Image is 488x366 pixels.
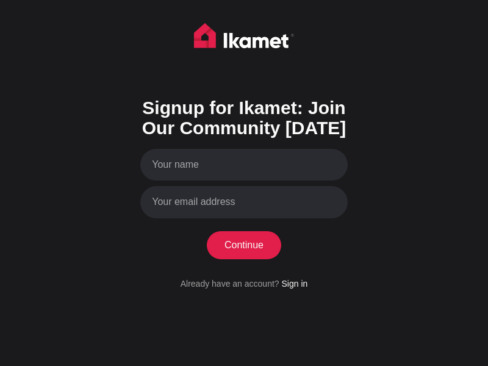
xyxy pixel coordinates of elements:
a: Sign in [281,279,307,289]
img: Ikamet home [194,23,294,54]
h1: Signup for Ikamet: Join Our Community [DATE] [140,98,348,138]
input: Your name [140,149,348,181]
span: Already have an account? [181,279,279,289]
input: Your email address [140,186,348,218]
button: Continue [207,231,281,259]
